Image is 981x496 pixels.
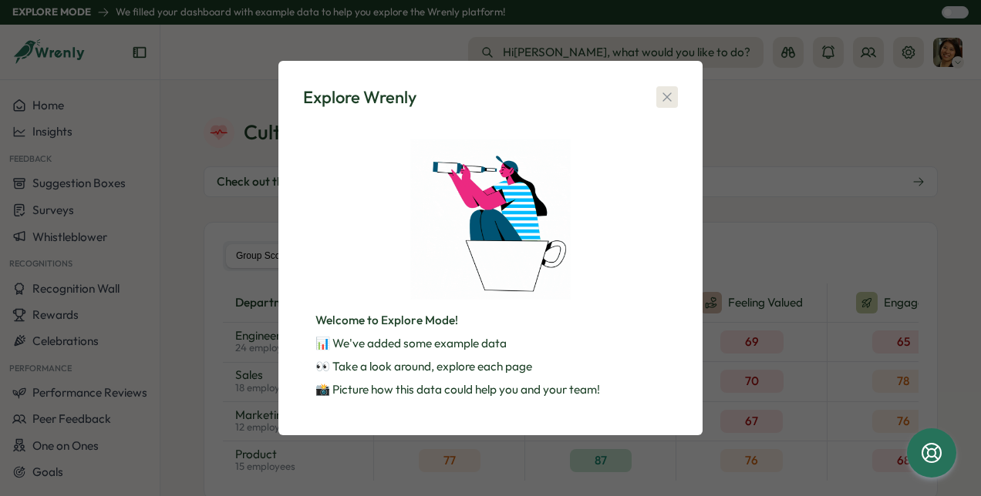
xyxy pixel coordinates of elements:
[315,335,666,352] p: 📊 We've added some example data
[303,85,416,109] div: Explore Wrenly
[315,358,666,375] p: 👀 Take a look around, explore each page
[410,139,571,300] img: Explore Wrenly
[315,312,666,329] p: Welcome to Explore Mode!
[315,381,666,398] p: 📸 Picture how this data could help you and your team!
